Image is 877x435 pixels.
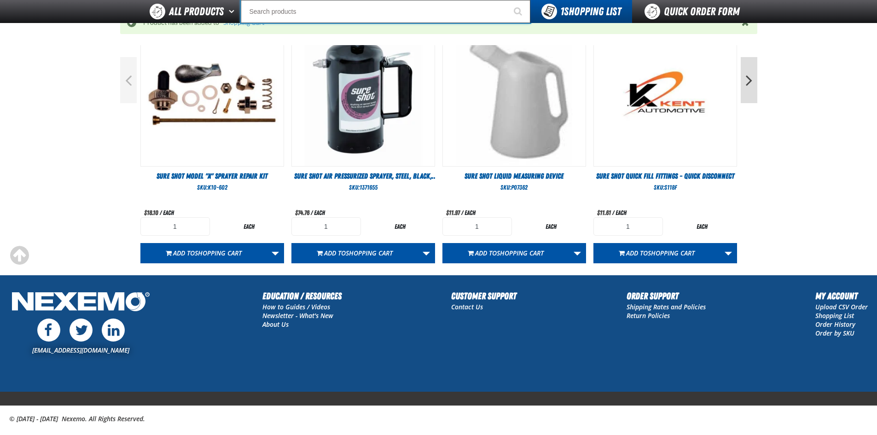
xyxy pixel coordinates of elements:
: View Details of the Sure Shot Liquid Measuring Device [443,23,586,166]
span: Sure Shot Model "A" Sprayer Repair Kit [157,172,267,180]
a: More Actions [267,243,284,263]
a: Shopping List [815,311,854,320]
a: Sure Shot Liquid Measuring Device [442,171,586,181]
div: each [668,222,737,231]
span: Shopping Cart [648,249,695,257]
span: Shopping Cart [346,249,393,257]
span: each [465,209,476,216]
button: Add toShopping Cart [291,243,418,263]
h2: Customer Support [451,289,517,303]
span: $11.97 [446,209,460,216]
a: Contact Us [451,302,483,311]
span: S118F [664,184,677,191]
span: $18.10 [144,209,158,216]
span: $11.61 [597,209,611,216]
span: each [616,209,627,216]
button: Add toShopping Cart [442,243,569,263]
a: Upload CSV Order [815,302,868,311]
span: K10-602 [208,184,227,191]
a: More Actions [720,243,737,263]
span: Shopping Cart [497,249,544,257]
div: SKU: [291,183,435,192]
span: Sure Shot Quick Fill Fittings - Quick Disconnect [596,172,734,180]
span: Add to [475,249,544,257]
span: 1371655 [360,184,378,191]
input: Product Quantity [593,217,663,236]
button: Previous [120,57,137,103]
span: $74.76 [295,209,309,216]
img: Nexemo Logo [9,289,152,316]
button: Next [741,57,757,103]
button: Add toShopping Cart [140,243,267,263]
a: Shopping Cart [223,19,264,26]
div: SKU: [140,183,284,192]
span: / [160,209,162,216]
span: Add to [173,249,242,257]
a: About Us [262,320,289,329]
a: Order History [815,320,855,329]
button: Add toShopping Cart [593,243,720,263]
: View Details of the Sure Shot Quick Fill Fittings - Quick Disconnect [594,23,737,166]
a: More Actions [418,243,435,263]
a: Sure Shot Air Pressurized Sprayer, Steel, Black, 200PSI Maximum Pressure, 32fl.oz (Pack of 1) [291,171,435,181]
img: Sure Shot Quick Fill Fittings - Quick Disconnect [594,23,737,166]
a: Order by SKU [815,329,854,337]
a: Return Policies [627,311,670,320]
span: Shopping List [560,5,621,18]
a: How to Guides / Videos [262,302,330,311]
div: each [517,222,586,231]
div: each [215,222,284,231]
a: Sure Shot Model "A" Sprayer Repair Kit [140,171,284,181]
div: SKU: [442,183,586,192]
img: Sure Shot Model "A" Sprayer Repair Kit [141,23,284,166]
span: each [163,209,174,216]
div: Scroll to the top [9,245,29,266]
h2: My Account [815,289,868,303]
span: Sure Shot Liquid Measuring Device [465,172,563,180]
a: Shipping Rates and Policies [627,302,706,311]
a: [EMAIL_ADDRESS][DOMAIN_NAME] [32,346,129,354]
img: Sure Shot Liquid Measuring Device [443,23,586,166]
span: Shopping Cart [195,249,242,257]
a: Sure Shot Quick Fill Fittings - Quick Disconnect [593,171,737,181]
h2: Education / Resources [262,289,342,303]
span: Sure Shot Air Pressurized Sprayer, Steel, Black, 200PSI Maximum Pressure, 32fl.oz (Pack of 1) [294,172,437,191]
span: P07362 [511,184,528,191]
span: / [612,209,614,216]
span: All Products [169,3,224,20]
strong: 1 [560,5,564,18]
div: each [366,222,435,231]
a: More Actions [569,243,586,263]
: View Details of the Sure Shot Model "A" Sprayer Repair Kit [141,23,284,166]
: View Details of the Sure Shot Air Pressurized Sprayer, Steel, Black, 200PSI Maximum Pressure, 32f... [292,23,435,166]
span: Add to [626,249,695,257]
input: Product Quantity [291,217,361,236]
img: Sure Shot Air Pressurized Sprayer, Steel, Black, 200PSI Maximum Pressure, 32fl.oz (Pack of 1) [292,23,435,166]
span: Add to [324,249,393,257]
a: Newsletter - What's New [262,311,333,320]
span: / [461,209,463,216]
span: / [311,209,313,216]
div: SKU: [593,183,737,192]
input: Product Quantity [442,217,512,236]
h2: Order Support [627,289,706,303]
input: Product Quantity [140,217,210,236]
span: each [314,209,325,216]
